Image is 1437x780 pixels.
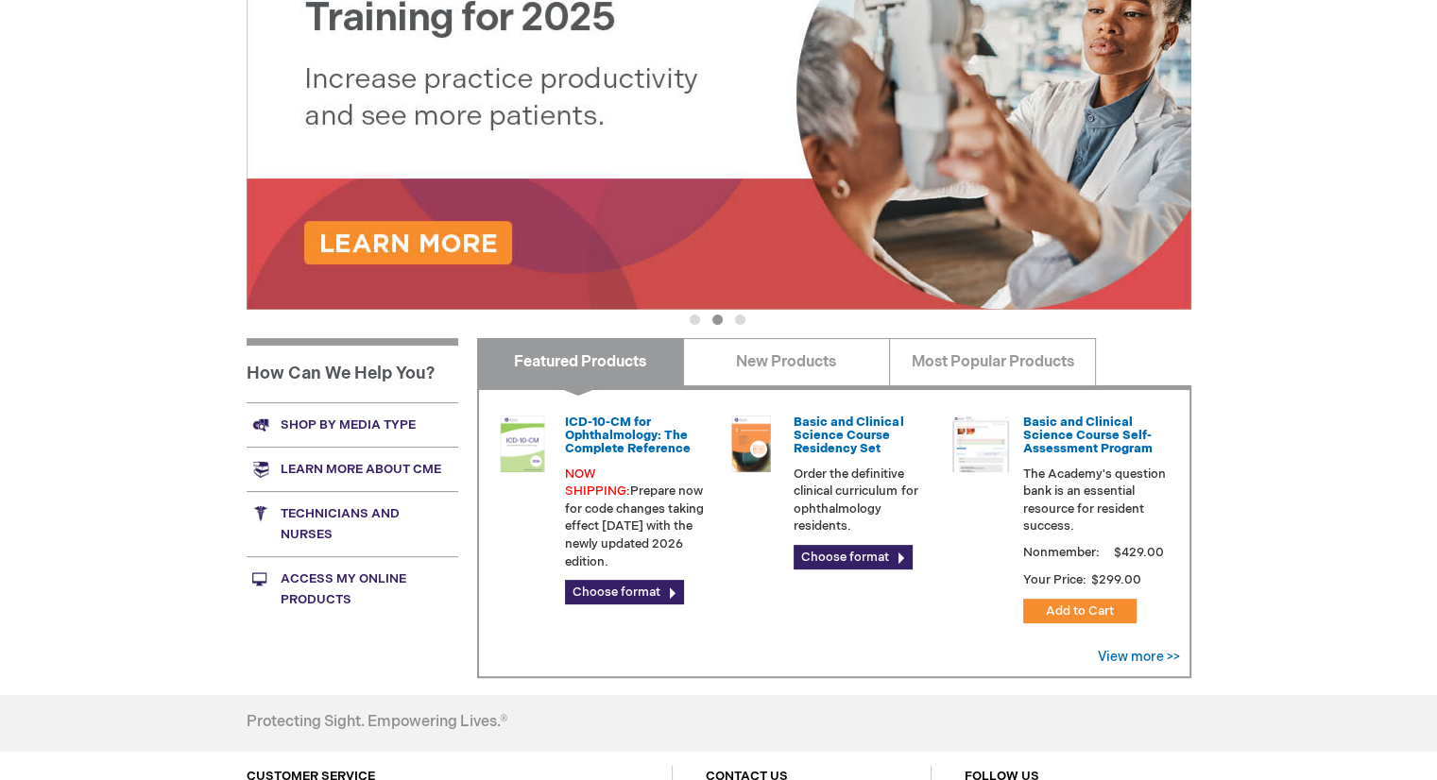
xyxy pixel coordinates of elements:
img: 02850963u_47.png [723,415,779,472]
p: Order the definitive clinical curriculum for ophthalmology residents. [794,466,937,535]
button: 2 of 3 [712,314,723,325]
h4: Protecting Sight. Empowering Lives.® [247,714,507,731]
a: Access My Online Products [247,556,458,621]
a: Choose format [565,580,684,604]
a: New Products [683,338,890,385]
span: Add to Cart [1046,603,1114,619]
strong: Nonmember: [1023,541,1100,565]
a: Learn more about CME [247,447,458,491]
button: 1 of 3 [690,314,700,325]
a: ICD-10-CM for Ophthalmology: The Complete Reference [565,415,691,457]
img: bcscself_20.jpg [952,415,1009,472]
h1: How Can We Help You? [247,338,458,402]
button: Add to Cart [1023,599,1137,623]
a: Basic and Clinical Science Course Self-Assessment Program [1023,415,1153,457]
img: 0120008u_42.png [494,415,551,472]
a: Basic and Clinical Science Course Residency Set [794,415,903,457]
font: NOW SHIPPING: [565,466,630,500]
a: Shop by media type [247,402,458,447]
p: The Academy's question bank is an essential resource for resident success. [1023,466,1167,535]
span: $299.00 [1089,572,1144,587]
strong: Your Price: [1023,572,1086,587]
button: 3 of 3 [735,314,745,325]
a: Choose format [794,545,913,569]
a: Technicians and nurses [247,491,458,556]
span: $429.00 [1111,545,1167,560]
p: Prepare now for code changes taking effect [DATE] with the newly updated 2026 edition. [565,466,709,570]
a: Featured Products [477,338,684,385]
a: View more >> [1098,649,1180,665]
a: Most Popular Products [889,338,1096,385]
